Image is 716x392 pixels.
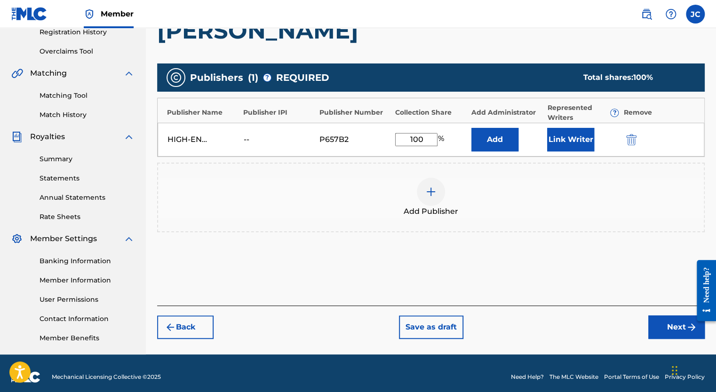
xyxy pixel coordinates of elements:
[157,16,705,45] h1: [PERSON_NAME]
[11,68,23,79] img: Matching
[40,47,135,56] a: Overclaims Tool
[40,110,135,120] a: Match History
[165,321,176,333] img: 7ee5dd4eb1f8a8e3ef2f.svg
[123,131,135,142] img: expand
[30,131,65,142] span: Royalties
[40,173,135,183] a: Statements
[157,315,214,339] button: Back
[40,314,135,324] a: Contact Information
[548,103,619,123] div: Represented Writers
[641,8,652,20] img: search
[11,131,23,142] img: Royalties
[167,108,239,118] div: Publisher Name
[672,356,677,384] div: Drag
[30,68,67,79] span: Matching
[190,71,243,85] span: Publishers
[40,275,135,285] a: Member Information
[40,27,135,37] a: Registration History
[511,373,544,381] a: Need Help?
[276,71,329,85] span: REQUIRED
[40,91,135,101] a: Matching Tool
[40,154,135,164] a: Summary
[669,347,716,392] iframe: Chat Widget
[84,8,95,20] img: Top Rightsholder
[263,74,271,81] span: ?
[319,108,390,118] div: Publisher Number
[633,73,652,82] span: 100 %
[40,212,135,222] a: Rate Sheets
[547,128,594,151] button: Link Writer
[101,8,134,19] span: Member
[690,253,716,329] iframe: Resource Center
[170,72,182,83] img: publishers
[583,72,686,83] div: Total shares:
[611,109,618,117] span: ?
[637,5,656,24] a: Public Search
[243,108,315,118] div: Publisher IPI
[399,315,463,339] button: Save as draft
[40,193,135,203] a: Annual Statements
[425,186,437,197] img: add
[248,71,258,85] span: ( 1 )
[30,233,97,244] span: Member Settings
[123,233,135,244] img: expand
[40,256,135,266] a: Banking Information
[395,108,467,118] div: Collection Share
[686,321,697,333] img: f7272a7cc735f4ea7f67.svg
[404,206,458,217] span: Add Publisher
[665,8,676,20] img: help
[52,373,161,381] span: Mechanical Licensing Collective © 2025
[549,373,598,381] a: The MLC Website
[40,333,135,343] a: Member Benefits
[604,373,659,381] a: Portal Terms of Use
[438,133,446,146] span: %
[40,295,135,305] a: User Permissions
[661,5,680,24] div: Help
[623,108,695,118] div: Remove
[471,108,543,118] div: Add Administrator
[11,7,48,21] img: MLC Logo
[648,315,705,339] button: Next
[626,134,636,145] img: 12a2ab48e56ec057fbd8.svg
[11,233,23,244] img: Member Settings
[123,68,135,79] img: expand
[471,128,518,151] button: Add
[665,373,705,381] a: Privacy Policy
[686,5,705,24] div: User Menu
